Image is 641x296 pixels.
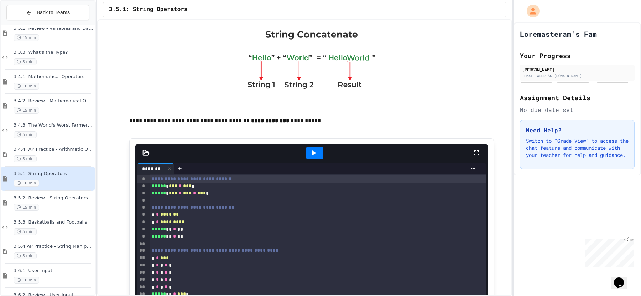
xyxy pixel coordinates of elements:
span: 3.3.3: What's the Type? [14,50,94,56]
div: My Account [519,3,541,19]
span: 10 min [14,277,39,284]
span: Back to Teams [37,9,70,16]
span: 10 min [14,83,39,90]
span: 3.4.3: The World's Worst Farmers Market [14,122,94,128]
span: 5 min [14,228,37,235]
span: 5 min [14,155,37,162]
span: 10 min [14,180,39,187]
button: Back to Teams [6,5,89,20]
iframe: chat widget [611,267,634,289]
div: [PERSON_NAME] [522,66,632,73]
iframe: chat widget [582,236,634,267]
span: 15 min [14,107,39,114]
div: No due date set [520,106,635,114]
span: 3.4.4: AP Practice - Arithmetic Operators [14,147,94,153]
span: 3.5.4 AP Practice - String Manipulation [14,244,94,250]
span: 3.3.2: Review - Variables and Data Types [14,25,94,31]
h2: Your Progress [520,51,635,61]
span: 15 min [14,204,39,211]
span: 5 min [14,58,37,65]
h1: Loremasteram's Fam [520,29,597,39]
span: 5 min [14,131,37,138]
div: Chat with us now!Close [3,3,49,45]
span: 3.6.1: User Input [14,268,94,274]
span: 3.5.3: Basketballs and Footballs [14,219,94,225]
span: 15 min [14,34,39,41]
h3: Need Help? [526,126,629,134]
span: 3.5.1: String Operators [14,171,94,177]
span: 5 min [14,252,37,259]
span: 3.5.2: Review - String Operators [14,195,94,201]
div: [EMAIL_ADDRESS][DOMAIN_NAME] [522,73,632,78]
h2: Assignment Details [520,93,635,103]
p: Switch to "Grade View" to access the chat feature and communicate with your teacher for help and ... [526,137,629,159]
span: 3.4.1: Mathematical Operators [14,74,94,80]
span: 3.4.2: Review - Mathematical Operators [14,98,94,104]
span: 3.5.1: String Operators [109,5,188,14]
